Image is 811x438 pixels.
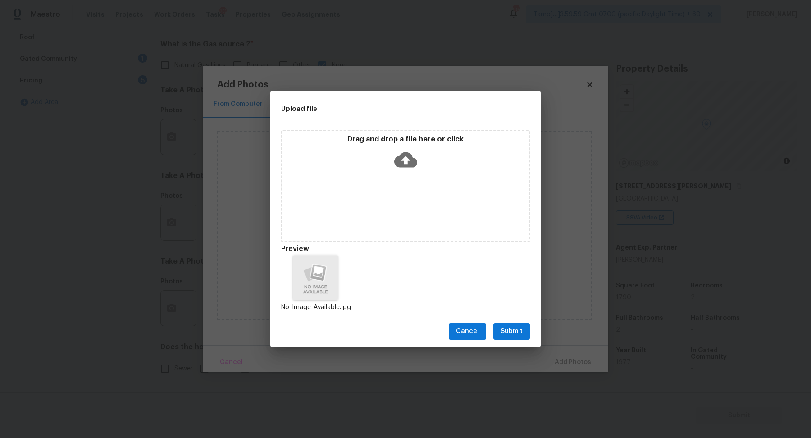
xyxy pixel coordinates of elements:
button: Submit [493,323,530,340]
span: Cancel [456,326,479,337]
button: Cancel [449,323,486,340]
span: Submit [501,326,523,337]
h2: Upload file [281,104,489,114]
img: Z [293,255,338,300]
p: No_Image_Available.jpg [281,303,350,312]
p: Drag and drop a file here or click [282,135,529,144]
